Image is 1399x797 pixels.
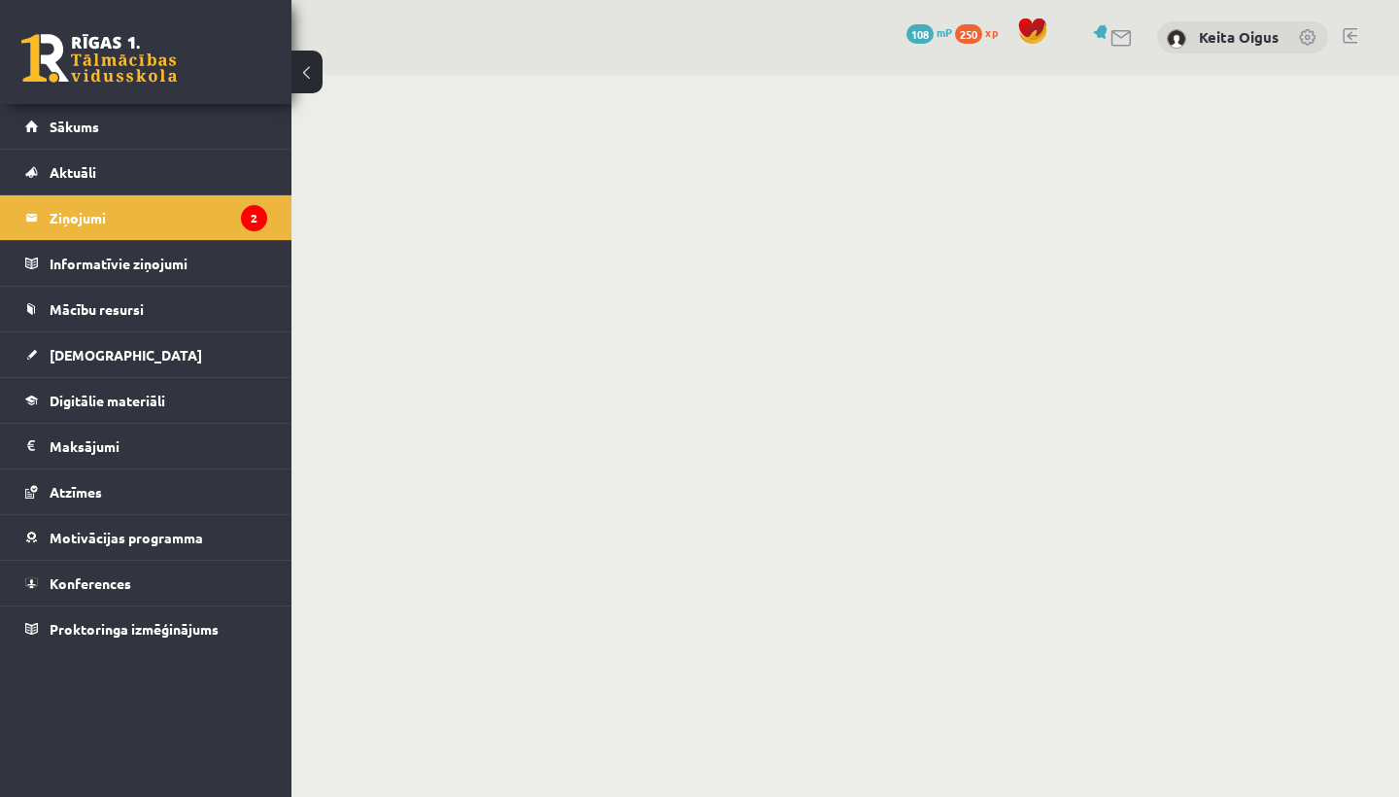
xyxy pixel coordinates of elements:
a: Motivācijas programma [25,515,267,560]
legend: Informatīvie ziņojumi [50,241,267,286]
span: Konferences [50,574,131,592]
a: Ziņojumi2 [25,195,267,240]
a: Konferences [25,561,267,606]
span: 250 [955,24,982,44]
span: mP [937,24,952,40]
span: Sākums [50,118,99,135]
a: Mācību resursi [25,287,267,331]
span: Proktoringa izmēģinājums [50,620,219,638]
span: Digitālie materiāli [50,392,165,409]
a: Keita Oigus [1199,27,1279,47]
legend: Maksājumi [50,424,267,468]
legend: Ziņojumi [50,195,267,240]
a: [DEMOGRAPHIC_DATA] [25,332,267,377]
a: Digitālie materiāli [25,378,267,423]
span: Motivācijas programma [50,529,203,546]
a: Proktoringa izmēģinājums [25,606,267,651]
span: xp [985,24,998,40]
a: Atzīmes [25,469,267,514]
img: Keita Oigus [1167,29,1186,49]
span: Mācību resursi [50,300,144,318]
i: 2 [241,205,267,231]
span: [DEMOGRAPHIC_DATA] [50,346,202,364]
a: Sākums [25,104,267,149]
a: 250 xp [955,24,1007,40]
a: Rīgas 1. Tālmācības vidusskola [21,34,177,83]
a: Maksājumi [25,424,267,468]
a: Informatīvie ziņojumi [25,241,267,286]
a: 108 mP [906,24,952,40]
span: 108 [906,24,934,44]
a: Aktuāli [25,150,267,194]
span: Aktuāli [50,163,96,181]
span: Atzīmes [50,483,102,501]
